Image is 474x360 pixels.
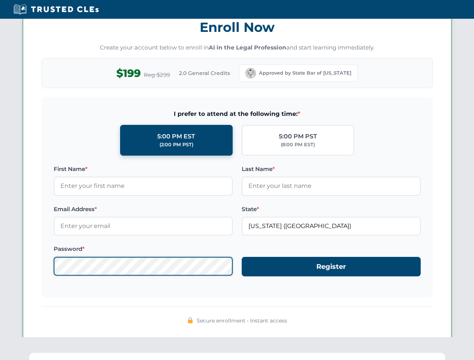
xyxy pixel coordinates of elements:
span: 2.0 General Credits [179,69,230,77]
strong: AI in the Legal Profession [209,44,286,51]
label: Last Name [242,165,421,174]
span: Secure enrollment • Instant access [197,316,287,325]
button: Register [242,257,421,277]
img: Trusted CLEs [11,4,101,15]
span: Reg $299 [144,70,170,79]
span: $199 [116,65,141,82]
label: Password [54,244,233,253]
input: Enter your last name [242,177,421,195]
div: 5:00 PM PST [279,132,317,141]
input: California (CA) [242,217,421,235]
img: California Bar [245,68,256,78]
div: (2:00 PM PST) [160,141,193,148]
p: Create your account below to enroll in and start learning immediately. [42,43,433,52]
label: State [242,205,421,214]
input: Enter your email [54,217,233,235]
span: Approved by State Bar of [US_STATE] [259,69,351,77]
label: First Name [54,165,233,174]
label: Email Address [54,205,233,214]
img: 🔒 [187,317,193,323]
div: 5:00 PM EST [157,132,195,141]
span: I prefer to attend at the following time: [54,109,421,119]
div: (8:00 PM EST) [281,141,315,148]
input: Enter your first name [54,177,233,195]
h3: Enroll Now [42,15,433,39]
